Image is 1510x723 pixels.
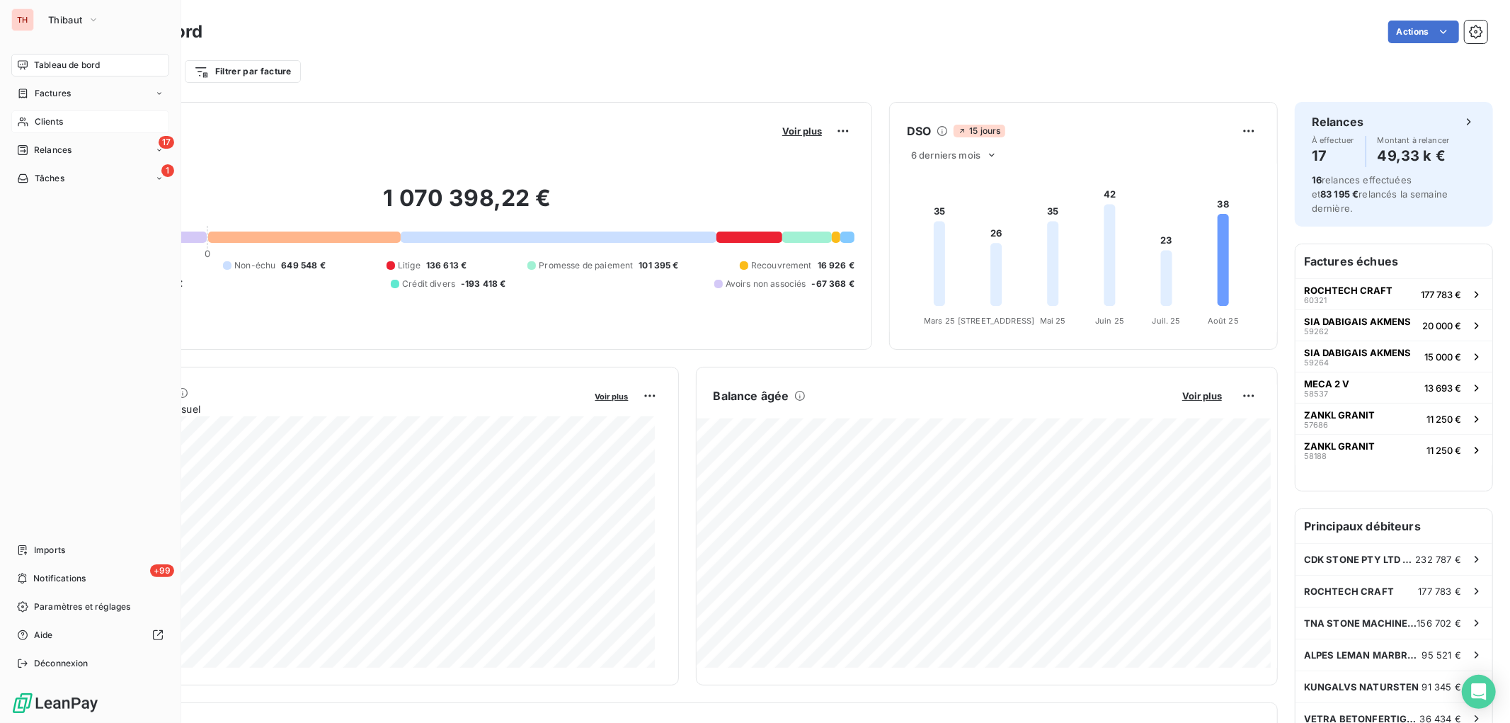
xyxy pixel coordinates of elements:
span: 60321 [1304,296,1327,304]
span: 232 787 € [1416,554,1461,565]
span: ZANKL GRANIT [1304,440,1375,452]
span: SIA DABIGAIS AKMENS [1304,347,1411,358]
span: SIA DABIGAIS AKMENS [1304,316,1411,327]
span: Crédit divers [402,278,455,290]
button: Voir plus [591,389,633,402]
tspan: [STREET_ADDRESS] [958,316,1034,326]
tspan: Mai 25 [1040,316,1066,326]
span: Chiffre d'affaires mensuel [80,402,585,416]
span: Factures [35,87,71,100]
button: Actions [1388,21,1459,43]
span: Promesse de paiement [539,259,633,272]
tspan: Mars 25 [924,316,955,326]
span: 83 195 € [1320,188,1359,200]
h4: 17 [1312,144,1354,167]
span: 0 [205,248,210,259]
span: Thibaut [48,14,82,25]
a: 1Tâches [11,167,169,190]
span: 16 [1312,174,1322,186]
span: 101 395 € [639,259,678,272]
h2: 1 070 398,22 € [80,184,854,227]
span: 11 250 € [1426,445,1461,456]
span: 91 345 € [1422,681,1461,693]
h6: Relances [1312,113,1363,130]
span: Non-échu [234,259,275,272]
span: Tâches [35,172,64,185]
span: TNA STONE MACHINERY INC. [1304,617,1417,629]
span: 58188 [1304,452,1327,460]
span: Tableau de bord [34,59,100,72]
span: 13 693 € [1424,382,1461,394]
h6: Principaux débiteurs [1295,509,1492,543]
span: Notifications [33,572,86,585]
span: ALPES LEMAN MARBRERIE [1304,649,1422,661]
a: Factures [11,82,169,105]
span: À effectuer [1312,136,1354,144]
span: 1 [161,164,174,177]
span: Avoirs non associés [726,278,806,290]
span: 177 783 € [1419,586,1461,597]
button: ROCHTECH CRAFT60321177 783 € [1295,278,1492,309]
span: Imports [34,544,65,557]
a: Tableau de bord [11,54,169,76]
span: 11 250 € [1426,414,1461,425]
span: Clients [35,115,63,128]
span: 59264 [1304,358,1329,367]
span: -193 418 € [461,278,506,290]
span: 15 000 € [1424,351,1461,363]
a: 17Relances [11,139,169,161]
div: TH [11,8,34,31]
span: relances effectuées et relancés la semaine dernière. [1312,174,1448,214]
span: 59262 [1304,327,1329,336]
span: KUNGALVS NATURSTEN [1304,681,1419,693]
span: ROCHTECH CRAFT [1304,586,1394,597]
div: Open Intercom Messenger [1462,675,1496,709]
button: ZANKL GRANIT5768611 250 € [1295,403,1492,434]
span: 16 926 € [818,259,854,272]
h6: Balance âgée [714,387,789,404]
tspan: Juil. 25 [1152,316,1181,326]
button: Filtrer par facture [185,60,301,83]
button: MECA 2 V5853713 693 € [1295,372,1492,403]
span: Aide [34,629,53,642]
span: 95 521 € [1422,649,1461,661]
a: Clients [11,110,169,133]
h4: 49,33 k € [1378,144,1450,167]
tspan: Août 25 [1208,316,1239,326]
span: Voir plus [782,125,822,137]
span: ZANKL GRANIT [1304,409,1375,421]
button: Voir plus [778,125,826,137]
span: 649 548 € [281,259,325,272]
button: SIA DABIGAIS AKMENS5926220 000 € [1295,309,1492,341]
button: Voir plus [1178,389,1226,402]
a: Paramètres et réglages [11,596,169,618]
span: Voir plus [1182,390,1222,402]
span: +99 [150,564,174,577]
span: Relances [34,144,72,156]
span: 15 jours [954,125,1005,137]
span: 57686 [1304,421,1328,429]
span: ROCHTECH CRAFT [1304,285,1392,296]
span: MECA 2 V [1304,378,1349,389]
span: -67 368 € [812,278,854,290]
a: Aide [11,624,169,647]
span: Recouvrement [751,259,812,272]
button: ZANKL GRANIT5818811 250 € [1295,434,1492,465]
span: CDK STONE PTY LTD ([GEOGRAPHIC_DATA]) [1304,554,1416,565]
span: 136 613 € [426,259,467,272]
span: 20 000 € [1422,320,1461,331]
span: Montant à relancer [1378,136,1450,144]
tspan: Juin 25 [1095,316,1124,326]
span: 156 702 € [1417,617,1461,629]
span: 58537 [1304,389,1328,398]
span: Paramètres et réglages [34,600,130,613]
span: 17 [159,136,174,149]
img: Logo LeanPay [11,692,99,715]
span: Voir plus [595,392,629,402]
a: Imports [11,539,169,562]
h6: Factures échues [1295,244,1492,278]
h6: DSO [907,123,931,140]
button: SIA DABIGAIS AKMENS5926415 000 € [1295,341,1492,372]
span: Déconnexion [34,657,88,670]
span: Litige [398,259,421,272]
